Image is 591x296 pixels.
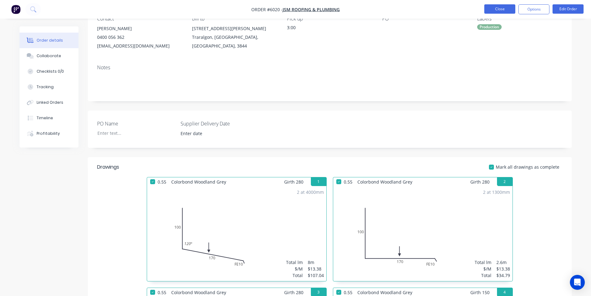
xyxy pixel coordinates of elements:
[287,24,372,31] div: 3:00
[97,163,119,171] div: Drawings
[37,38,63,43] div: Order details
[147,186,326,281] div: 0100FE10170120º2 at 4000mmTotal lm$/MTotal8m$13.38$107.04
[20,33,78,48] button: Order details
[20,64,78,79] button: Checklists 0/0
[192,16,277,22] div: Bill to
[20,126,78,141] button: Profitability
[37,100,63,105] div: Linked Orders
[470,177,490,186] span: Girth 280
[97,16,182,22] div: Contact
[286,266,303,272] div: $/M
[484,4,515,14] button: Close
[475,259,491,266] div: Total lm
[176,129,253,138] input: Enter date
[97,120,175,127] label: PO Name
[97,33,182,42] div: 0400 056 362
[496,259,510,266] div: 2.6m
[308,259,324,266] div: 8m
[570,275,585,290] div: Open Intercom Messenger
[333,186,513,281] div: 0100FE101702 at 1300mmTotal lm$/MTotal2.6m$13.38$34.79
[192,33,277,50] div: Traralgon, [GEOGRAPHIC_DATA], [GEOGRAPHIC_DATA], 3844
[308,272,324,279] div: $107.04
[251,7,283,12] span: Order #6020 -
[308,266,324,272] div: $13.38
[20,110,78,126] button: Timeline
[475,272,491,279] div: Total
[37,84,54,90] div: Tracking
[11,5,20,14] img: Factory
[518,4,549,14] button: Options
[311,177,326,186] button: 1
[37,53,61,59] div: Collaborate
[496,266,510,272] div: $13.38
[20,48,78,64] button: Collaborate
[97,24,182,50] div: [PERSON_NAME]0400 056 362[EMAIL_ADDRESS][DOMAIN_NAME]
[97,65,562,71] div: Notes
[483,189,510,195] div: 2 at 1300mm
[477,16,562,22] div: Labels
[496,272,510,279] div: $34.79
[297,189,324,195] div: 2 at 4000mm
[475,266,491,272] div: $/M
[287,16,372,22] div: Pick up
[37,69,64,74] div: Checklists 0/0
[497,177,513,186] button: 2
[283,7,340,12] a: JSM ROOFING & PLUMBING
[169,177,229,186] span: Colorbond Woodland Grey
[97,24,182,33] div: [PERSON_NAME]
[286,272,303,279] div: Total
[181,120,258,127] label: Supplier Delivery Date
[97,42,182,50] div: [EMAIL_ADDRESS][DOMAIN_NAME]
[286,259,303,266] div: Total lm
[192,24,277,50] div: [STREET_ADDRESS][PERSON_NAME]Traralgon, [GEOGRAPHIC_DATA], [GEOGRAPHIC_DATA], 3844
[341,177,355,186] span: 0.55
[553,4,584,14] button: Edit Order
[155,177,169,186] span: 0.55
[355,177,415,186] span: Colorbond Woodland Grey
[37,131,60,136] div: Profitability
[496,164,559,170] span: Mark all drawings as complete
[382,16,467,22] div: PO
[477,24,502,30] div: Production
[284,177,303,186] span: Girth 280
[20,79,78,95] button: Tracking
[37,115,53,121] div: Timeline
[192,24,277,33] div: [STREET_ADDRESS][PERSON_NAME]
[20,95,78,110] button: Linked Orders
